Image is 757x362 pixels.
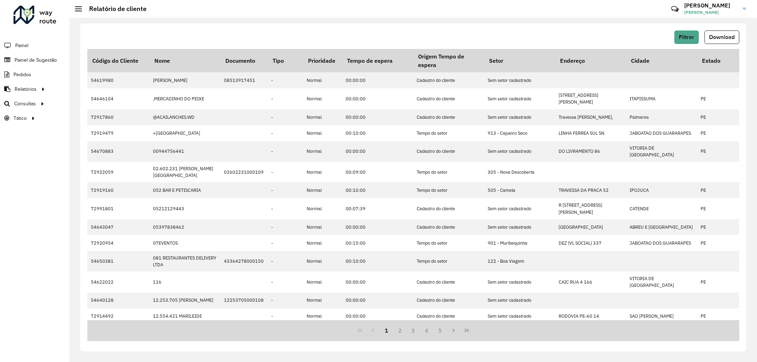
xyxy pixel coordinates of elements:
[555,219,626,235] td: [GEOGRAPHIC_DATA]
[342,293,413,308] td: 00:00:00
[484,162,555,182] td: 305 - Nova Descoberta
[626,109,697,125] td: Palmares
[626,141,697,162] td: VITORIA DE [GEOGRAPHIC_DATA]
[87,251,149,272] td: 54650381
[413,198,484,219] td: Cadastro do cliente
[342,198,413,219] td: 00:07:39
[303,109,342,125] td: Normal
[667,1,682,17] a: Contato Rápido
[149,49,220,72] th: Nome
[87,308,149,324] td: 72914492
[555,182,626,198] td: TRAVESSA DA PRACA 52
[342,251,413,272] td: 00:10:00
[268,72,303,88] td: -
[484,109,555,125] td: Sem setor cadastrado
[268,198,303,219] td: -
[342,182,413,198] td: 00:10:00
[149,72,220,88] td: [PERSON_NAME]
[413,141,484,162] td: Cadastro do cliente
[149,293,220,308] td: 12.253.705 [PERSON_NAME]
[342,219,413,235] td: 00:00:00
[626,182,697,198] td: IPOJUCA
[380,324,393,337] button: 1
[413,308,484,324] td: Cadastro do cliente
[87,88,149,109] td: 54646104
[220,293,268,308] td: 12253705000108
[303,308,342,324] td: Normal
[87,109,149,125] td: 72917860
[220,251,268,272] td: 43364278000150
[342,88,413,109] td: 00:00:00
[342,125,413,141] td: 00:10:00
[555,272,626,292] td: CAIC RUA 4 166
[268,162,303,182] td: -
[484,198,555,219] td: Sem setor cadastrado
[149,272,220,292] td: 116
[484,141,555,162] td: Sem setor cadastrado
[303,72,342,88] td: Normal
[413,162,484,182] td: Tempo do setor
[484,293,555,308] td: Sem setor cadastrado
[484,235,555,251] td: 901 - Muribequinha
[87,49,149,72] th: Código do Cliente
[413,272,484,292] td: Cadastro do cliente
[484,125,555,141] td: 913 - Cajueiro Seco
[555,308,626,324] td: RODOVIA PE-60 14
[626,308,697,324] td: SAO [PERSON_NAME]
[413,109,484,125] td: Cadastro do cliente
[268,88,303,109] td: -
[342,272,413,292] td: 00:00:00
[626,88,697,109] td: ITAPISSUMA
[303,235,342,251] td: Normal
[303,88,342,109] td: Normal
[14,100,36,107] span: Consultas
[555,49,626,72] th: Endereço
[413,88,484,109] td: Cadastro do cliente
[342,141,413,162] td: 00:00:00
[220,72,268,88] td: 08513917451
[268,125,303,141] td: -
[484,219,555,235] td: Sem setor cadastrado
[268,308,303,324] td: -
[149,141,220,162] td: 00944756441
[87,293,149,308] td: 54640128
[268,49,303,72] th: Tipo
[149,182,220,198] td: 052 BAR E PETISCARIA
[555,198,626,219] td: R [STREET_ADDRESS][PERSON_NAME]
[149,251,220,272] td: 081 RESTAURANTES DELIVERY LTDA
[555,235,626,251] td: DEZ (VL SOCIAL) 337
[303,141,342,162] td: Normal
[149,235,220,251] td: 07EVENTOS
[626,49,697,72] th: Cidade
[87,198,149,219] td: 72991801
[342,308,413,324] td: 00:00:00
[303,272,342,292] td: Normal
[303,219,342,235] td: Normal
[268,293,303,308] td: -
[268,182,303,198] td: -
[413,49,484,72] th: Origem Tempo de espera
[303,182,342,198] td: Normal
[484,49,555,72] th: Setor
[303,162,342,182] td: Normal
[87,219,149,235] td: 54643047
[342,72,413,88] td: 00:00:00
[413,182,484,198] td: Tempo do setor
[420,324,433,337] button: 4
[342,109,413,125] td: 00:00:00
[684,2,737,9] h3: [PERSON_NAME]
[460,324,473,337] button: Last Page
[709,34,735,40] span: Download
[342,49,413,72] th: Tempo de espera
[484,88,555,109] td: Sem setor cadastrado
[13,71,31,78] span: Pedidos
[87,162,149,182] td: 72922059
[149,198,220,219] td: 05212129443
[484,251,555,272] td: 122 - Boa Viagem
[87,125,149,141] td: 72919479
[268,235,303,251] td: -
[149,219,220,235] td: 05397838462
[82,5,147,13] h2: Relatório de cliente
[555,141,626,162] td: DO LIVRAMENTO 86
[393,324,407,337] button: 2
